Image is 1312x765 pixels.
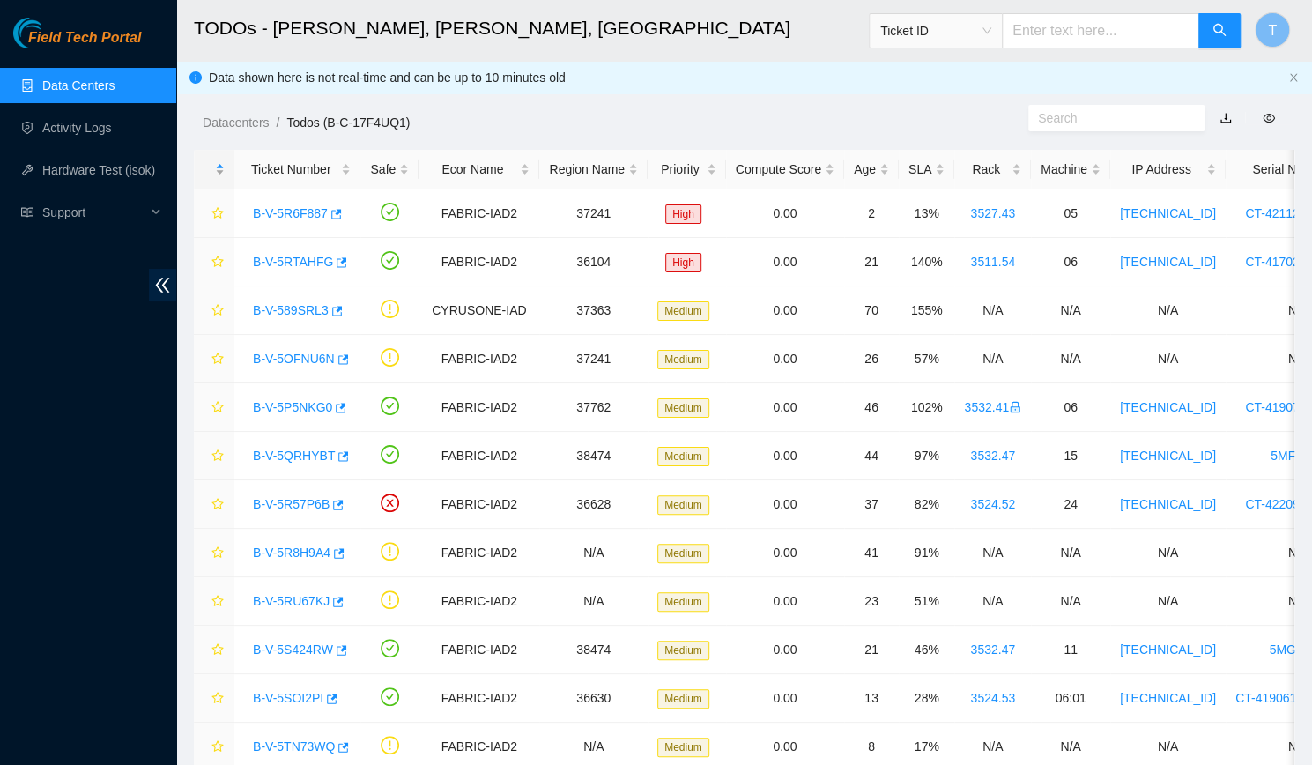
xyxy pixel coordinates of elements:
td: N/A [954,286,1031,335]
input: Enter text here... [1002,13,1199,48]
td: N/A [539,577,648,626]
td: N/A [954,335,1031,383]
td: 24 [1031,480,1110,529]
span: exclamation-circle [381,300,399,318]
td: 44 [844,432,899,480]
a: 3532.41lock [964,400,1021,414]
td: N/A [1031,529,1110,577]
button: star [204,732,225,761]
span: Field Tech Portal [28,30,141,47]
span: exclamation-circle [381,348,399,367]
button: star [204,490,225,518]
td: 37241 [539,335,648,383]
td: 97% [899,432,954,480]
a: B-V-5R57P6B [253,497,330,511]
a: [TECHNICAL_ID] [1120,497,1216,511]
td: FABRIC-IAD2 [419,189,539,238]
td: 46 [844,383,899,432]
a: 3524.52 [970,497,1015,511]
span: star [211,353,224,367]
td: N/A [1110,335,1226,383]
td: 0.00 [726,238,844,286]
a: Activity Logs [42,121,112,135]
span: High [665,204,701,224]
a: B-V-5QRHYBT [253,449,335,463]
button: search [1198,13,1241,48]
input: Search [1038,108,1181,128]
td: 91% [899,529,954,577]
button: star [204,538,225,567]
span: star [211,401,224,415]
td: 23 [844,577,899,626]
a: B-V-5R8H9A4 [253,546,330,560]
a: download [1219,111,1232,125]
td: 0.00 [726,626,844,674]
td: 0.00 [726,480,844,529]
span: Medium [657,398,709,418]
td: FABRIC-IAD2 [419,432,539,480]
button: close [1288,72,1299,84]
a: 3524.53 [970,691,1015,705]
a: Hardware Test (isok) [42,163,155,177]
span: exclamation-circle [381,542,399,561]
a: [TECHNICAL_ID] [1120,449,1216,463]
td: 15 [1031,432,1110,480]
td: 46% [899,626,954,674]
span: Support [42,195,146,230]
td: 0.00 [726,529,844,577]
a: [TECHNICAL_ID] [1120,400,1216,414]
a: B-V-5SOI2PI [253,691,323,705]
td: N/A [1110,577,1226,626]
button: star [204,248,225,276]
span: check-circle [381,203,399,221]
td: 155% [899,286,954,335]
td: 21 [844,238,899,286]
td: N/A [539,529,648,577]
span: star [211,256,224,270]
td: 05 [1031,189,1110,238]
td: 37762 [539,383,648,432]
span: star [211,692,224,706]
button: star [204,393,225,421]
td: 06 [1031,238,1110,286]
span: Medium [657,689,709,709]
a: 3527.43 [970,206,1015,220]
span: Medium [657,350,709,369]
span: eye [1263,112,1275,124]
td: FABRIC-IAD2 [419,238,539,286]
td: FABRIC-IAD2 [419,335,539,383]
a: 3532.47 [970,642,1015,657]
td: 57% [899,335,954,383]
td: 13 [844,674,899,723]
span: Medium [657,641,709,660]
a: B-V-5P5NKG0 [253,400,332,414]
td: 28% [899,674,954,723]
span: star [211,449,224,464]
span: Ticket ID [880,18,991,44]
td: 36628 [539,480,648,529]
span: check-circle [381,397,399,415]
td: 0.00 [726,335,844,383]
td: 2 [844,189,899,238]
td: FABRIC-IAD2 [419,383,539,432]
td: 37241 [539,189,648,238]
td: 0.00 [726,674,844,723]
a: 3511.54 [970,255,1015,269]
td: N/A [954,529,1031,577]
td: 0.00 [726,432,844,480]
td: N/A [1031,577,1110,626]
a: B-V-5R6F887 [253,206,328,220]
td: FABRIC-IAD2 [419,577,539,626]
button: T [1255,12,1290,48]
span: close-circle [381,494,399,512]
span: close [1288,72,1299,83]
td: N/A [1110,529,1226,577]
td: 37 [844,480,899,529]
button: download [1206,104,1245,132]
span: star [211,498,224,512]
a: B-V-5RU67KJ [253,594,330,608]
span: Medium [657,738,709,757]
td: 38474 [539,432,648,480]
td: 70 [844,286,899,335]
span: Medium [657,592,709,612]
